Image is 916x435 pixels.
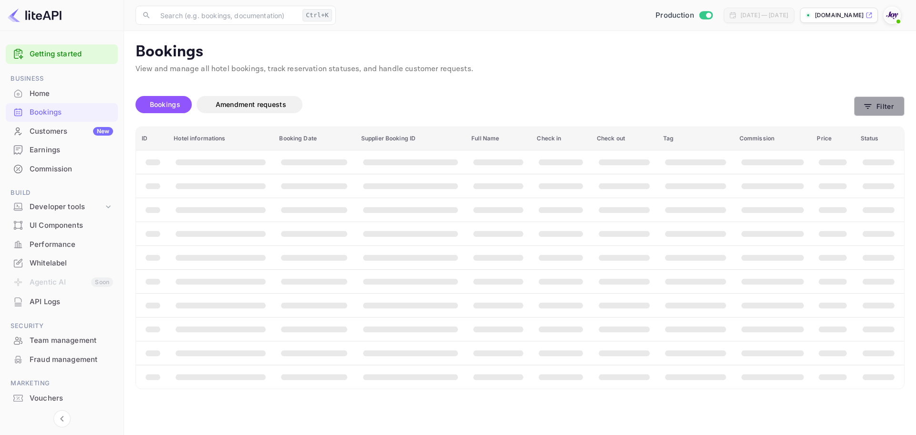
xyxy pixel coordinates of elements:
th: Status [855,127,904,150]
img: LiteAPI logo [8,8,62,23]
p: [DOMAIN_NAME] [815,11,864,20]
div: Home [30,88,113,99]
div: Whitelabel [30,258,113,269]
div: UI Components [6,216,118,235]
div: Earnings [6,141,118,159]
img: With Joy [885,8,900,23]
span: Bookings [150,100,180,108]
button: Filter [854,96,905,116]
span: Build [6,188,118,198]
div: API Logs [30,297,113,308]
div: Customers [30,126,113,137]
th: Tag [657,127,734,150]
input: Search (e.g. bookings, documentation) [155,6,299,25]
span: Marketing [6,378,118,389]
div: Vouchers [6,389,118,408]
div: Team management [6,331,118,350]
table: booking table [136,127,904,389]
a: Vouchers [6,389,118,407]
div: Earnings [30,145,113,156]
a: API Logs [6,293,118,310]
a: UI Components [6,216,118,234]
div: Whitelabel [6,254,118,273]
a: Earnings [6,141,118,159]
div: Performance [6,235,118,254]
div: Developer tools [6,199,118,215]
a: Home [6,85,118,102]
div: API Logs [6,293,118,311]
th: Full Name [466,127,531,150]
a: Whitelabel [6,254,118,272]
div: Commission [30,164,113,175]
th: Price [811,127,854,150]
span: Production [656,10,694,21]
th: Hotel informations [168,127,273,150]
p: Bookings [135,42,905,62]
div: New [93,127,113,136]
div: Home [6,85,118,103]
div: Ctrl+K [302,9,332,21]
div: Fraud management [30,354,113,365]
th: Check in [531,127,591,150]
th: Supplier Booking ID [355,127,466,150]
a: Bookings [6,103,118,121]
a: Commission [6,160,118,178]
div: Commission [6,160,118,179]
div: Getting started [6,44,118,64]
span: Security [6,321,118,331]
div: Team management [30,335,113,346]
th: Booking Date [273,127,355,150]
div: Vouchers [30,393,113,404]
span: Business [6,74,118,84]
div: Bookings [6,103,118,122]
div: Developer tools [30,202,104,212]
th: Commission [734,127,812,150]
div: Performance [30,239,113,250]
div: Fraud management [6,350,118,369]
th: Check out [591,127,657,150]
a: CustomersNew [6,122,118,140]
div: Bookings [30,107,113,118]
th: ID [136,127,168,150]
div: [DATE] — [DATE] [740,11,788,20]
button: Collapse navigation [53,410,71,427]
a: Team management [6,331,118,349]
a: Fraud management [6,350,118,368]
div: account-settings tabs [135,96,854,113]
a: Performance [6,235,118,253]
a: Getting started [30,49,113,60]
div: Switch to Sandbox mode [652,10,716,21]
span: Amendment requests [216,100,286,108]
div: CustomersNew [6,122,118,141]
div: UI Components [30,220,113,231]
p: View and manage all hotel bookings, track reservation statuses, and handle customer requests. [135,64,905,75]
